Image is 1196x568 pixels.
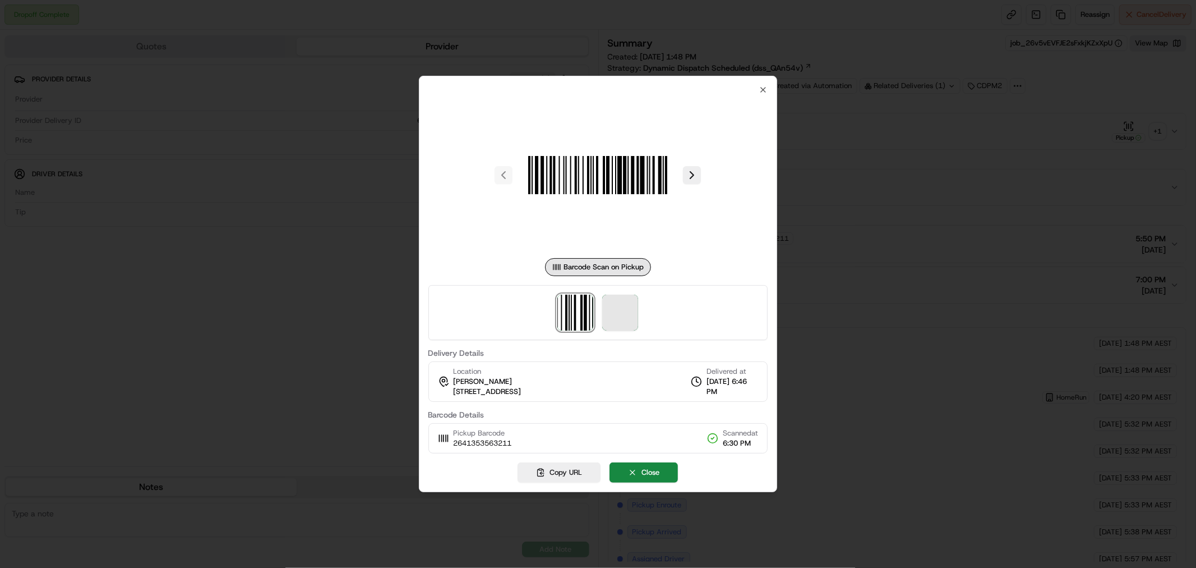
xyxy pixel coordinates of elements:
[517,94,678,256] img: barcode_scan_on_pickup image
[545,258,651,276] div: Barcode Scan on Pickup
[723,438,758,448] span: 6:30 PM
[454,438,512,448] span: 2641353563211
[454,387,521,397] span: [STREET_ADDRESS]
[723,428,758,438] span: Scanned at
[706,367,758,377] span: Delivered at
[454,428,512,438] span: Pickup Barcode
[557,295,593,331] img: barcode_scan_on_pickup image
[706,377,758,397] span: [DATE] 6:46 PM
[454,377,512,387] span: [PERSON_NAME]
[454,367,482,377] span: Location
[428,349,768,357] label: Delivery Details
[428,411,768,419] label: Barcode Details
[609,462,678,483] button: Close
[518,462,601,483] button: Copy URL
